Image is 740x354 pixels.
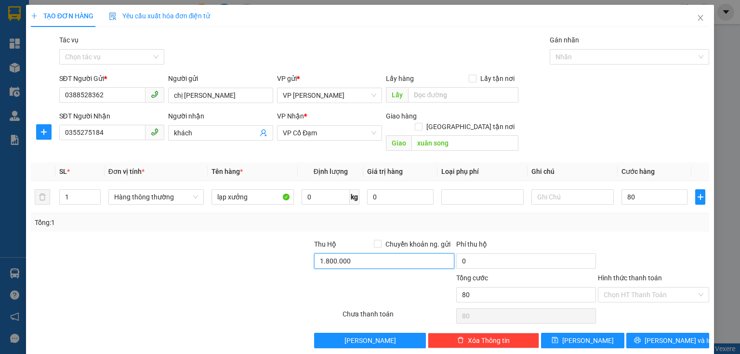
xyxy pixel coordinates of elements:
span: Hàng thông thường [114,190,198,204]
label: Hình thức thanh toán [598,274,662,282]
span: Giá trị hàng [367,168,403,175]
input: Dọc đường [411,135,518,151]
span: [PERSON_NAME] và In [645,335,712,346]
span: printer [634,337,641,344]
div: Chưa thanh toán [342,309,455,326]
span: delete [457,337,464,344]
span: Lấy tận nơi [476,73,518,84]
th: Loại phụ phí [437,162,528,181]
label: Gán nhãn [550,36,579,44]
span: phone [151,128,159,136]
span: Tên hàng [211,168,243,175]
span: VP Cổ Đạm [283,126,376,140]
span: Yêu cầu xuất hóa đơn điện tử [109,12,211,20]
span: SL [59,168,67,175]
span: [PERSON_NAME] [344,335,396,346]
span: Giao [386,135,411,151]
button: printer[PERSON_NAME] và In [626,333,710,348]
span: close [697,14,704,22]
img: icon [109,13,117,20]
input: Ghi Chú [531,189,614,205]
span: plus [37,128,51,136]
button: [PERSON_NAME] [314,333,425,348]
b: GỬI : VP [PERSON_NAME] [12,70,168,86]
span: VP Hoàng Liệt [283,88,376,103]
span: Tổng cước [456,274,488,282]
span: plus [31,13,38,19]
button: plus [695,189,705,205]
span: kg [350,189,359,205]
div: Người gửi [168,73,273,84]
span: Chuyển khoản ng. gửi [382,239,454,249]
div: Người nhận [168,111,273,121]
span: save [552,337,558,344]
span: Thu Hộ [314,240,336,248]
label: Tác vụ [59,36,79,44]
span: Xóa Thông tin [468,335,510,346]
span: Giao hàng [386,112,417,120]
div: SĐT Người Nhận [59,111,164,121]
button: plus [36,124,52,140]
span: VP Nhận [277,112,304,120]
img: logo.jpg [12,12,60,60]
span: plus [696,193,705,201]
li: Hotline: 1900252555 [90,36,403,48]
span: [GEOGRAPHIC_DATA] tận nơi [423,121,518,132]
button: delete [35,189,50,205]
span: Cước hàng [621,168,655,175]
span: Lấy hàng [386,75,414,82]
li: Cổ Đạm, xã [GEOGRAPHIC_DATA], [GEOGRAPHIC_DATA] [90,24,403,36]
input: VD: Bàn, Ghế [211,189,294,205]
span: Đơn vị tính [108,168,145,175]
button: deleteXóa Thông tin [428,333,539,348]
button: Close [687,5,714,32]
span: user-add [260,129,267,137]
div: Phí thu hộ [456,239,596,253]
span: phone [151,91,159,98]
th: Ghi chú [528,162,618,181]
div: VP gửi [277,73,382,84]
span: Lấy [386,87,408,103]
input: 0 [367,189,433,205]
button: save[PERSON_NAME] [541,333,624,348]
span: [PERSON_NAME] [562,335,614,346]
span: Định lượng [314,168,348,175]
div: SĐT Người Gửi [59,73,164,84]
div: Tổng: 1 [35,217,286,228]
input: Dọc đường [408,87,518,103]
span: TẠO ĐƠN HÀNG [31,12,93,20]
